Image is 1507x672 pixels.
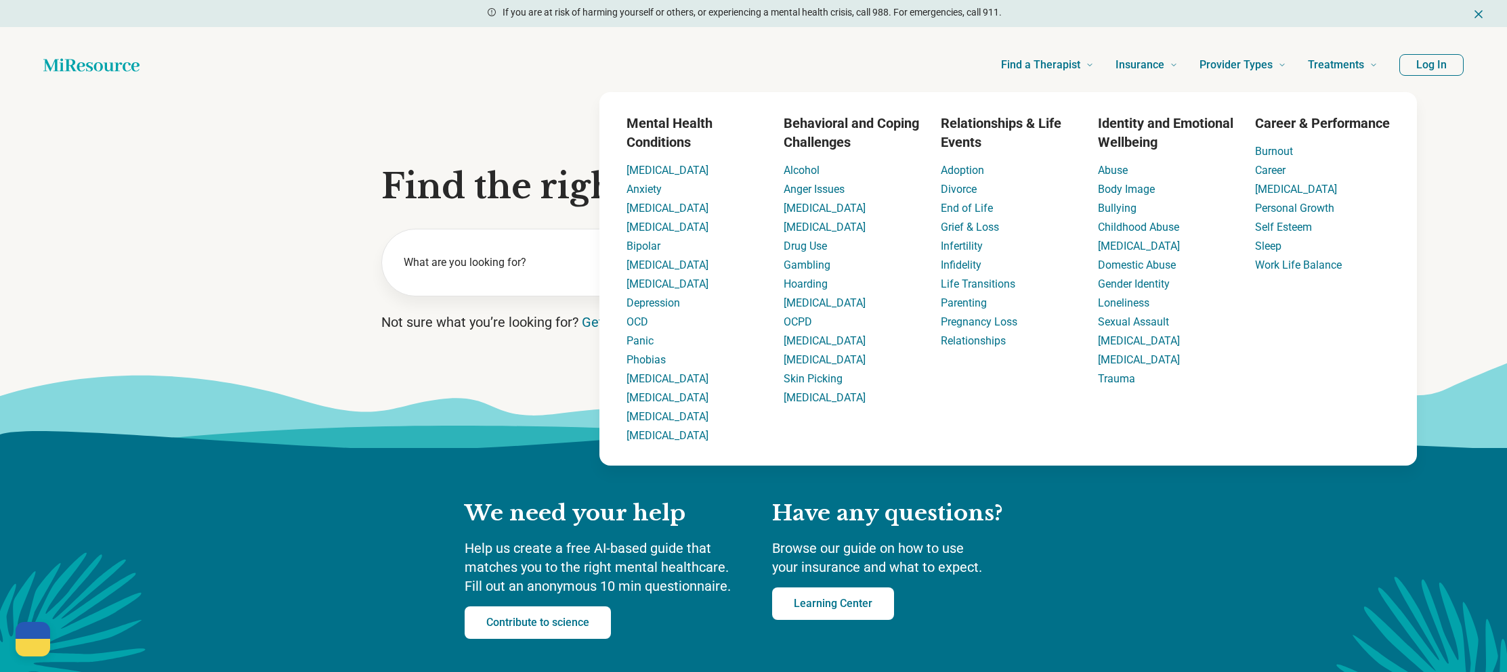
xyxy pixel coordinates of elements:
[627,391,708,404] a: [MEDICAL_DATA]
[381,166,1126,207] h1: Find the right mental health care for you
[1255,183,1337,196] a: [MEDICAL_DATA]
[518,92,1498,466] div: Find a Therapist
[627,259,708,271] a: [MEDICAL_DATA]
[627,296,680,309] a: Depression
[1399,54,1464,76] button: Log In
[627,240,660,252] a: Bipolar
[43,51,140,79] a: Home page
[1255,164,1286,177] a: Career
[1098,334,1180,347] a: [MEDICAL_DATA]
[1255,145,1293,158] a: Burnout
[627,277,708,290] a: [MEDICAL_DATA]
[941,259,981,271] a: Infidelity
[627,114,762,152] h3: Mental Health Conditions
[941,114,1076,152] h3: Relationships & Life Events
[404,254,632,271] label: What are you looking for?
[941,315,1017,328] a: Pregnancy Loss
[627,164,708,177] a: [MEDICAL_DATA]
[627,315,648,328] a: OCD
[1001,55,1080,74] span: Find a Therapist
[1098,315,1169,328] a: Sexual Assault
[627,183,662,196] a: Anxiety
[1116,55,1164,74] span: Insurance
[1200,55,1273,74] span: Provider Types
[1255,259,1342,271] a: Work Life Balance
[784,221,866,233] a: [MEDICAL_DATA]
[772,499,1043,528] h2: Have any questions?
[941,334,1006,347] a: Relationships
[1098,296,1149,309] a: Loneliness
[941,296,987,309] a: Parenting
[784,114,919,152] h3: Behavioral and Coping Challenges
[1098,114,1233,152] h3: Identity and Emotional Wellbeing
[1472,5,1485,22] button: Dismiss
[1255,114,1390,133] h3: Career & Performance
[1001,38,1094,92] a: Find a Therapist
[627,429,708,442] a: [MEDICAL_DATA]
[1116,38,1178,92] a: Insurance
[1255,202,1334,215] a: Personal Growth
[1098,202,1137,215] a: Bullying
[465,606,611,639] a: Contribute to science
[941,221,999,233] a: Grief & Loss
[465,539,745,596] p: Help us create a free AI-based guide that matches you to the right mental healthcare. Fill out an...
[941,277,1015,290] a: Life Transitions
[1255,221,1312,233] a: Self Esteem
[1098,259,1176,271] a: Domestic Abuse
[1308,38,1378,92] a: Treatments
[1098,164,1128,177] a: Abuse
[1098,221,1179,233] a: Childhood Abuse
[1098,277,1170,290] a: Gender Identity
[941,164,984,177] a: Adoption
[784,334,866,347] a: [MEDICAL_DATA]
[941,202,993,215] a: End of Life
[503,5,1002,20] p: If you are at risk of harming yourself or others, or experiencing a mental health crisis, call 98...
[627,221,708,233] a: [MEDICAL_DATA]
[772,539,1043,577] p: Browse our guide on how to use your insurance and what to expect.
[627,410,708,423] a: [MEDICAL_DATA]
[1098,353,1180,366] a: [MEDICAL_DATA]
[381,313,1126,332] p: Not sure what you’re looking for?
[784,164,820,177] a: Alcohol
[627,334,654,347] a: Panic
[627,353,666,366] a: Phobias
[1098,240,1180,252] a: [MEDICAL_DATA]
[1098,372,1135,385] a: Trauma
[941,183,977,196] a: Divorce
[784,372,843,385] a: Skin Picking
[1098,183,1155,196] a: Body Image
[784,259,830,271] a: Gambling
[784,183,845,196] a: Anger Issues
[784,353,866,366] a: [MEDICAL_DATA]
[784,277,828,290] a: Hoarding
[465,499,745,528] h2: We need your help
[784,315,812,328] a: OCPD
[1200,38,1286,92] a: Provider Types
[784,240,827,252] a: Drug Use
[784,202,866,215] a: [MEDICAL_DATA]
[1308,55,1364,74] span: Treatments
[627,202,708,215] a: [MEDICAL_DATA]
[772,587,894,620] a: Learning Center
[1255,240,1281,252] a: Sleep
[784,296,866,309] a: [MEDICAL_DATA]
[784,391,866,404] a: [MEDICAL_DATA]
[941,240,983,252] a: Infertility
[627,372,708,385] a: [MEDICAL_DATA]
